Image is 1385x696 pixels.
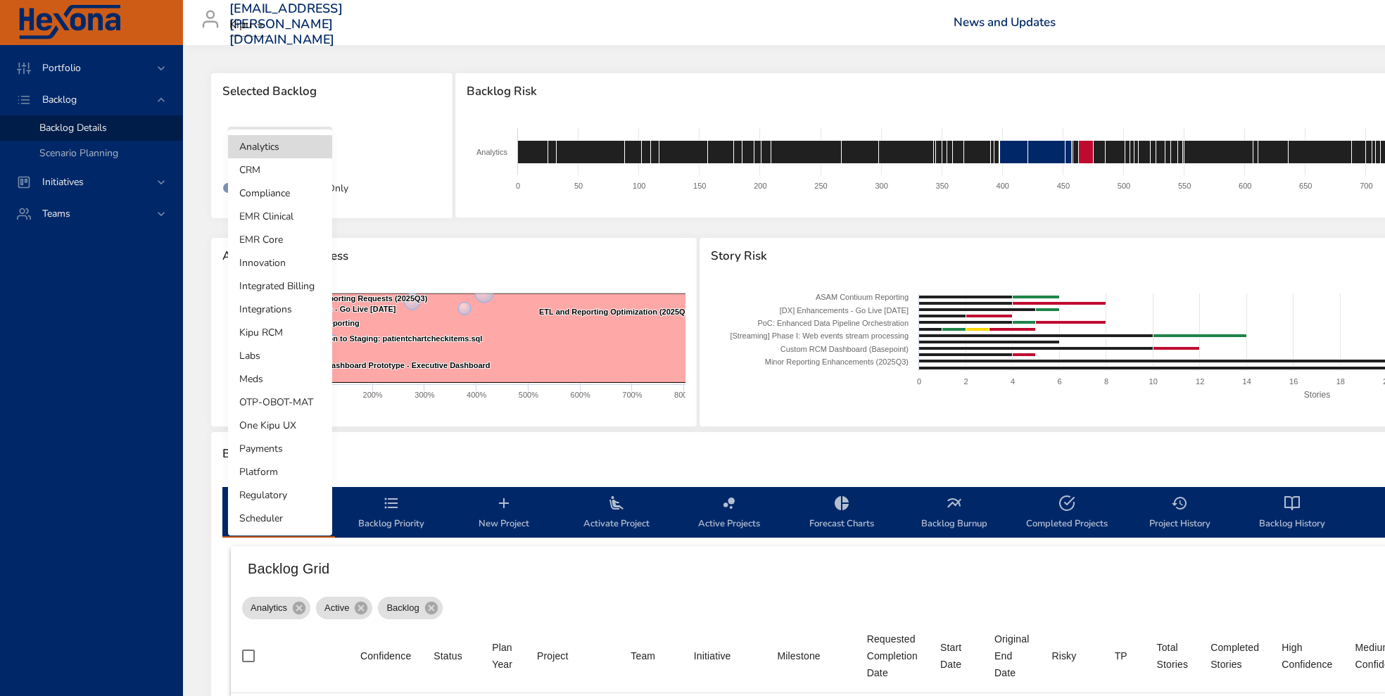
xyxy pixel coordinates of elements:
li: Meds [228,367,332,391]
li: One Kipu UX [228,414,332,437]
li: Integrations [228,298,332,321]
li: Innovation [228,251,332,274]
li: Platform [228,460,332,483]
li: CRM [228,158,332,182]
li: Kipu RCM [228,321,332,344]
li: EMR Clinical [228,205,332,228]
li: Analytics [228,135,332,158]
li: EMR Core [228,228,332,251]
li: OTP-OBOT-MAT [228,391,332,414]
li: Labs [228,344,332,367]
li: Payments [228,437,332,460]
li: Regulatory [228,483,332,507]
li: Compliance [228,182,332,205]
li: Scheduler [228,507,332,530]
li: Integrated Billing [228,274,332,298]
